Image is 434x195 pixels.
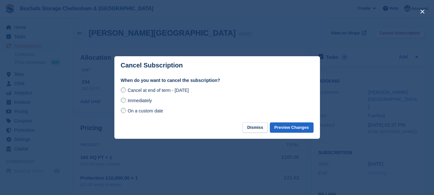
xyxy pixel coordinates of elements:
button: Dismiss [243,122,268,133]
span: Immediately [128,98,152,103]
span: Cancel at end of term - [DATE] [128,88,189,93]
button: Preview Changes [270,122,314,133]
input: Immediately [121,98,126,103]
input: Cancel at end of term - [DATE] [121,87,126,93]
span: On a custom date [128,108,163,113]
p: Cancel Subscription [121,62,183,69]
label: When do you want to cancel the subscription? [121,77,314,84]
input: On a custom date [121,108,126,113]
button: close [417,6,428,17]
